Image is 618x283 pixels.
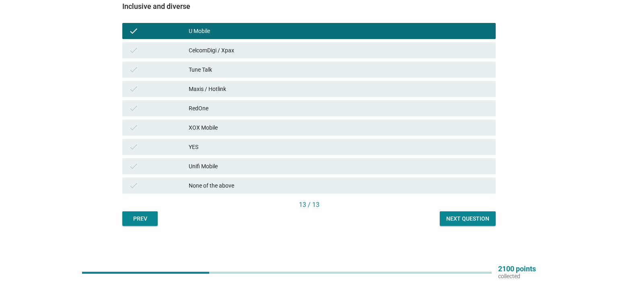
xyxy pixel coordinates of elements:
[189,65,489,74] div: Tune Talk
[498,265,536,273] p: 2100 points
[446,215,489,223] div: Next question
[129,142,138,152] i: check
[189,142,489,152] div: YES
[189,161,489,171] div: Unifi Mobile
[189,45,489,55] div: CelcomDigi / Xpax
[129,123,138,132] i: check
[440,211,496,226] button: Next question
[498,273,536,280] p: collected
[129,161,138,171] i: check
[129,103,138,113] i: check
[189,181,489,190] div: None of the above
[129,45,138,55] i: check
[129,65,138,74] i: check
[122,211,158,226] button: Prev
[129,26,138,36] i: check
[129,215,151,223] div: Prev
[129,181,138,190] i: check
[189,123,489,132] div: XOX Mobile
[189,84,489,94] div: Maxis / Hotlink
[129,84,138,94] i: check
[122,1,496,12] div: Inclusive and diverse
[122,200,496,210] div: 13 / 13
[189,26,489,36] div: U Mobile
[189,103,489,113] div: RedOne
